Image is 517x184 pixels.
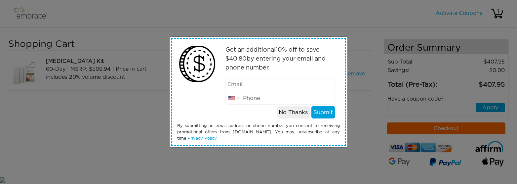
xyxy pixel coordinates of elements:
input: Phone [225,92,335,105]
button: Submit [311,106,335,119]
input: Email [225,78,335,91]
span: 10 [276,47,282,53]
a: Privacy Policy [187,136,217,141]
p: Get an additional % off to save $ by entering your email and phone number. [225,46,335,72]
span: 40.80 [229,56,247,62]
img: money2.png [176,42,219,86]
button: No Thanks [277,106,310,119]
div: By submitting an email address or phone number you consent to receiving promotional offers from [... [172,123,345,142]
div: United States: +1 [226,92,241,104]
